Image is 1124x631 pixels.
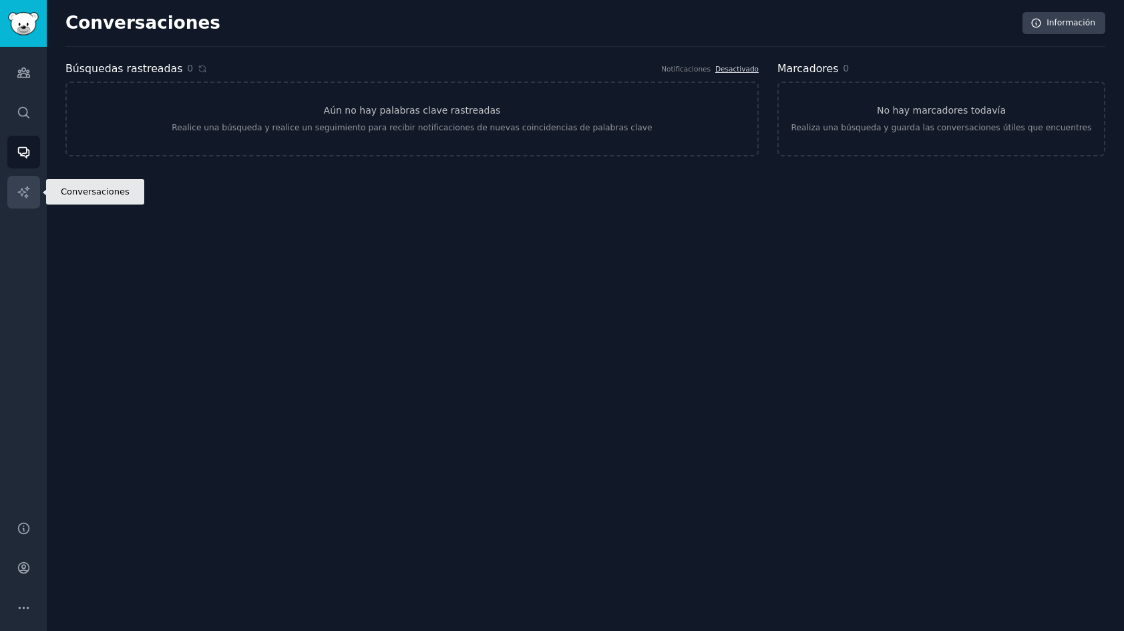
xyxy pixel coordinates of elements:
font: Búsquedas rastreadas [65,62,182,75]
font: Realice una búsqueda y realice un seguimiento para recibir notificaciones de nuevas coincidencias... [172,123,652,132]
a: Información [1022,12,1105,35]
font: Aún no hay palabras clave rastreadas [324,105,501,116]
a: Desactivado [715,65,759,73]
font: Conversaciones [65,13,220,33]
font: 0 [843,63,849,74]
font: Información [1047,18,1095,27]
font: Notificaciones [661,65,711,73]
font: Marcadores [777,62,838,75]
a: No hay marcadores todavíaRealiza una búsqueda y guarda las conversaciones útiles que encuentres [777,82,1105,156]
a: Aún no hay palabras clave rastreadasRealice una búsqueda y realice un seguimiento para recibir no... [65,82,759,156]
font: No hay marcadores todavía [877,105,1006,116]
img: Logotipo de GummySearch [8,12,39,35]
font: Realiza una búsqueda y guarda las conversaciones útiles que encuentres [791,123,1092,132]
font: 0 [187,63,193,74]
